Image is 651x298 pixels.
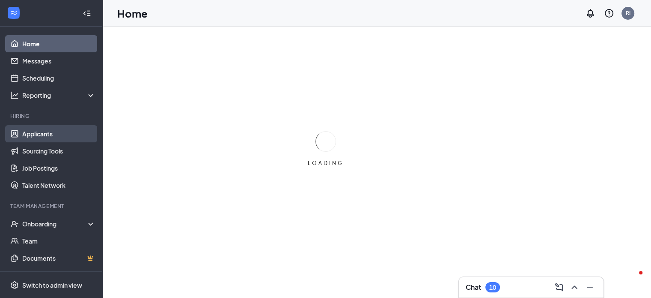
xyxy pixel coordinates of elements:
a: Scheduling [22,69,95,87]
a: Talent Network [22,177,95,194]
a: Home [22,35,95,52]
a: DocumentsCrown [22,250,95,267]
button: ComposeMessage [552,280,566,294]
svg: QuestionInfo [604,8,614,18]
div: Switch to admin view [22,281,82,289]
div: Reporting [22,91,96,99]
a: SurveysCrown [22,267,95,284]
a: Sourcing Tools [22,142,95,160]
svg: ComposeMessage [554,282,564,292]
svg: ChevronUp [569,282,580,292]
div: Onboarding [22,220,88,228]
svg: Notifications [585,8,595,18]
a: Team [22,232,95,250]
svg: Settings [10,281,19,289]
h1: Home [117,6,148,21]
button: Minimize [583,280,597,294]
svg: UserCheck [10,220,19,228]
button: ChevronUp [568,280,581,294]
iframe: Intercom live chat [622,269,642,289]
div: RI [626,9,630,17]
svg: Minimize [585,282,595,292]
div: Hiring [10,112,94,120]
div: LOADING [304,160,347,167]
a: Job Postings [22,160,95,177]
div: Team Management [10,202,94,210]
div: 10 [489,284,496,291]
a: Messages [22,52,95,69]
svg: Collapse [83,9,91,18]
a: Applicants [22,125,95,142]
svg: Analysis [10,91,19,99]
h3: Chat [466,283,481,292]
svg: WorkstreamLogo [9,9,18,17]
